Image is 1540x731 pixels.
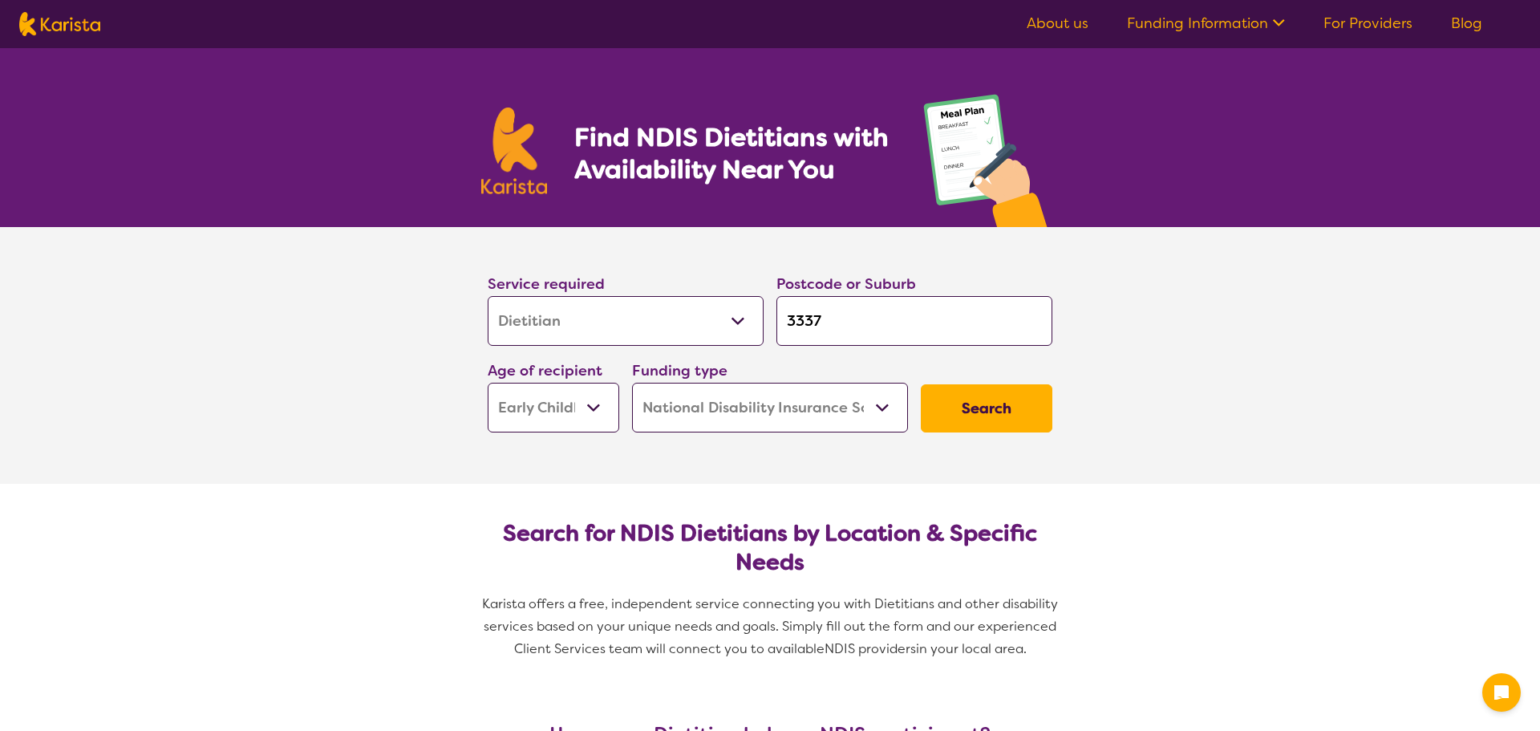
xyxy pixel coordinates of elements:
span: NDIS [825,640,855,657]
img: dietitian [918,87,1059,227]
h2: Search for NDIS Dietitians by Location & Specific Needs [500,519,1039,577]
a: Blog [1451,14,1482,33]
a: Funding Information [1127,14,1285,33]
span: providers [858,640,916,657]
label: Age of recipient [488,361,602,380]
label: Postcode or Suburb [776,274,916,294]
button: Search [921,384,1052,433]
a: About us [1027,14,1088,33]
span: in your local area. [916,640,1027,657]
h1: Find NDIS Dietitians with Availability Near You [574,121,891,185]
label: Service required [488,274,605,294]
span: Karista offers a free, independent service connecting you with Dietitians and other disability se... [482,595,1061,657]
label: Funding type [632,361,727,380]
input: Type [776,296,1052,346]
img: Karista logo [19,12,100,36]
img: Karista logo [481,108,547,194]
a: For Providers [1323,14,1412,33]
